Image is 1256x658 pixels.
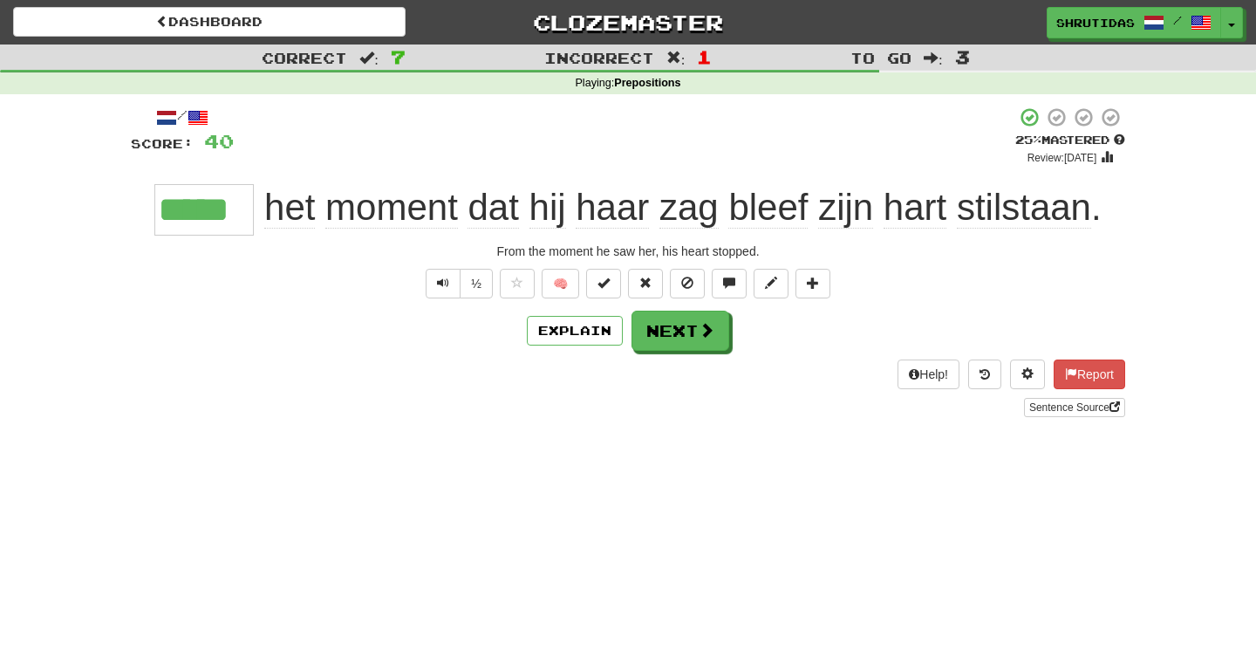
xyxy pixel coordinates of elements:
[1056,15,1135,31] span: ShrutiDas
[1054,360,1125,389] button: Report
[659,187,719,229] span: zag
[957,187,1091,229] span: stilstaan
[542,269,579,298] button: 🧠
[359,51,379,65] span: :
[924,51,943,65] span: :
[204,130,234,152] span: 40
[614,77,680,89] strong: Prepositions
[1015,133,1041,147] span: 25 %
[262,49,347,66] span: Correct
[391,46,406,67] span: 7
[426,269,461,298] button: Play sentence audio (ctl+space)
[576,187,649,229] span: haar
[500,269,535,298] button: Favorite sentence (alt+f)
[1024,398,1125,417] a: Sentence Source
[631,311,729,351] button: Next
[131,106,234,128] div: /
[325,187,458,229] span: moment
[898,360,959,389] button: Help!
[968,360,1001,389] button: Round history (alt+y)
[795,269,830,298] button: Add to collection (alt+a)
[131,243,1125,260] div: From the moment he saw her, his heart stopped.
[754,269,788,298] button: Edit sentence (alt+d)
[697,46,712,67] span: 1
[712,269,747,298] button: Discuss sentence (alt+u)
[131,136,194,151] span: Score:
[586,269,621,298] button: Set this sentence to 100% Mastered (alt+m)
[254,187,1101,229] span: .
[884,187,946,229] span: hart
[422,269,493,298] div: Text-to-speech controls
[628,269,663,298] button: Reset to 0% Mastered (alt+r)
[1047,7,1221,38] a: ShrutiDas /
[728,187,808,229] span: bleef
[1027,152,1097,164] small: Review: [DATE]
[850,49,911,66] span: To go
[955,46,970,67] span: 3
[529,187,566,229] span: hij
[468,187,518,229] span: dat
[666,51,686,65] span: :
[1173,14,1182,26] span: /
[527,316,623,346] button: Explain
[432,7,824,38] a: Clozemaster
[1015,133,1125,148] div: Mastered
[264,187,315,229] span: het
[818,187,873,229] span: zijn
[544,49,654,66] span: Incorrect
[460,269,493,298] button: ½
[670,269,705,298] button: Ignore sentence (alt+i)
[13,7,406,37] a: Dashboard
